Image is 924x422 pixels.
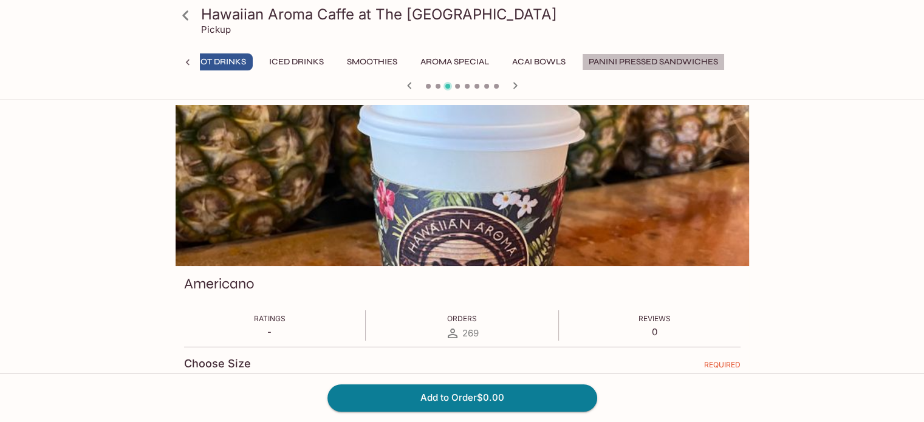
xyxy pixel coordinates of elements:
[254,314,286,323] span: Ratings
[505,53,572,70] button: Acai Bowls
[184,357,251,370] h4: Choose Size
[462,327,479,339] span: 269
[638,326,671,338] p: 0
[201,5,744,24] h3: Hawaiian Aroma Caffe at The [GEOGRAPHIC_DATA]
[254,326,286,338] p: -
[414,53,496,70] button: Aroma Special
[704,360,741,374] span: REQUIRED
[447,314,477,323] span: Orders
[176,105,749,266] div: Americano
[262,53,330,70] button: Iced Drinks
[327,384,597,411] button: Add to Order$0.00
[582,53,725,70] button: Panini Pressed Sandwiches
[201,24,231,35] p: Pickup
[187,53,253,70] button: Hot Drinks
[340,53,404,70] button: Smoothies
[184,274,254,293] h3: Americano
[638,314,671,323] span: Reviews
